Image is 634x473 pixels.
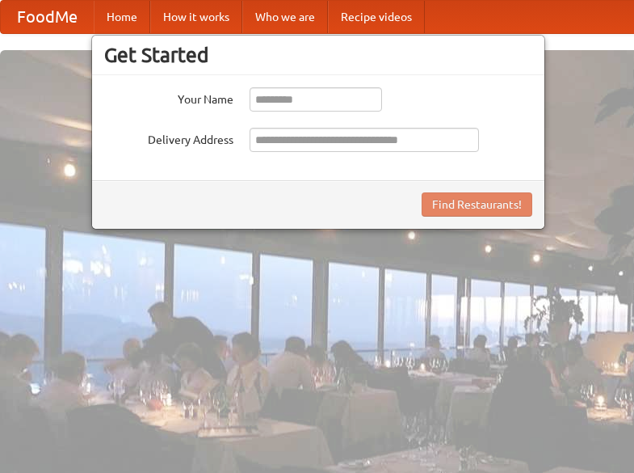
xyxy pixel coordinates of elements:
[104,43,532,67] h3: Get Started
[150,1,242,33] a: How it works
[104,128,233,148] label: Delivery Address
[94,1,150,33] a: Home
[1,1,94,33] a: FoodMe
[328,1,425,33] a: Recipe videos
[242,1,328,33] a: Who we are
[104,87,233,108] label: Your Name
[422,192,532,217] button: Find Restaurants!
